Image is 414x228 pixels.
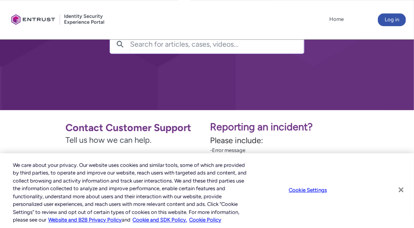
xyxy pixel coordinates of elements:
[48,217,122,223] a: More information about our cookie policy., opens in a new tab
[283,182,333,198] button: Cookie Settings
[189,217,221,223] a: Cookie Policy
[13,161,249,224] div: We care about your privacy. Our website uses cookies and similar tools, some of which are provide...
[130,35,304,53] input: Search for articles, cases, videos...
[133,217,187,223] a: Cookie and SDK Policy.
[65,121,204,134] h1: Contact Customer Support
[110,35,130,53] button: Search
[392,181,410,199] button: Close
[65,134,204,146] span: Tell us how we can help.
